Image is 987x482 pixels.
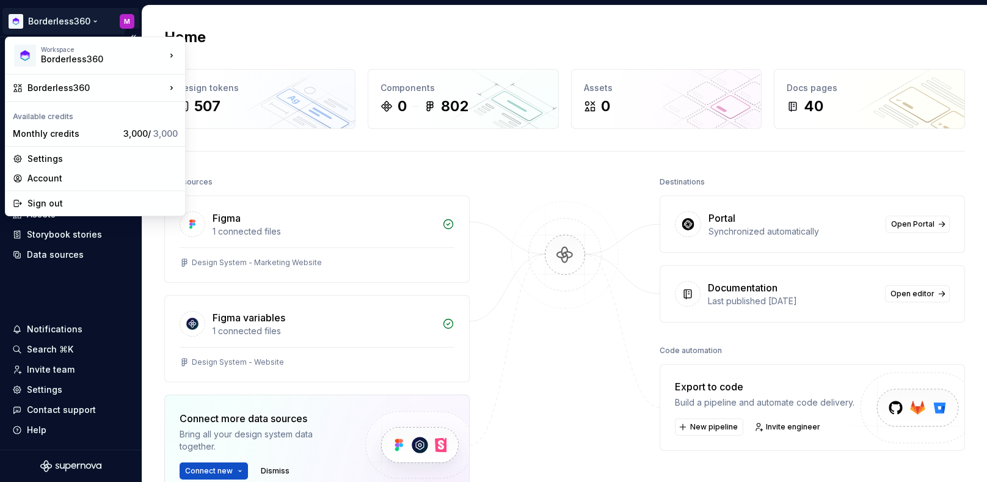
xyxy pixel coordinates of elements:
div: Settings [27,153,178,165]
div: Borderless360 [27,82,166,94]
span: 3,000 / [123,128,178,139]
div: Account [27,172,178,184]
div: Monthly credits [13,128,118,140]
img: c6184690-d68d-44f3-bd3d-6b95d693eb49.png [14,45,36,67]
div: Available credits [8,104,183,124]
div: Sign out [27,197,178,210]
div: Borderless360 [41,53,145,65]
div: Workspace [41,46,166,53]
span: 3,000 [153,128,178,139]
